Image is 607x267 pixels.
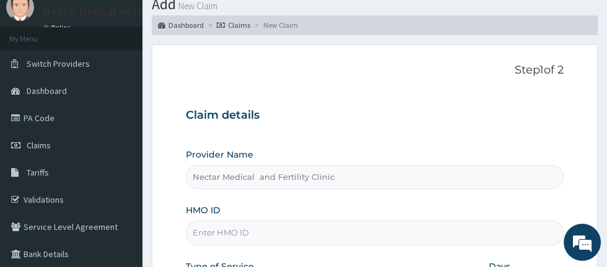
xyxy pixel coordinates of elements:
[27,167,49,178] span: Tariffs
[186,64,564,77] p: Step 1 of 2
[43,23,73,32] a: Online
[43,6,206,17] p: Nectar Medical and Fertility Clinic
[27,58,90,69] span: Switch Providers
[251,20,298,30] li: New Claim
[158,20,204,30] a: Dashboard
[186,221,564,245] input: Enter HMO ID
[217,20,250,30] a: Claims
[186,204,221,216] label: HMO ID
[27,140,51,151] span: Claims
[186,109,564,122] h3: Claim details
[186,148,253,161] label: Provider Name
[176,1,217,11] small: New Claim
[27,85,67,96] span: Dashboard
